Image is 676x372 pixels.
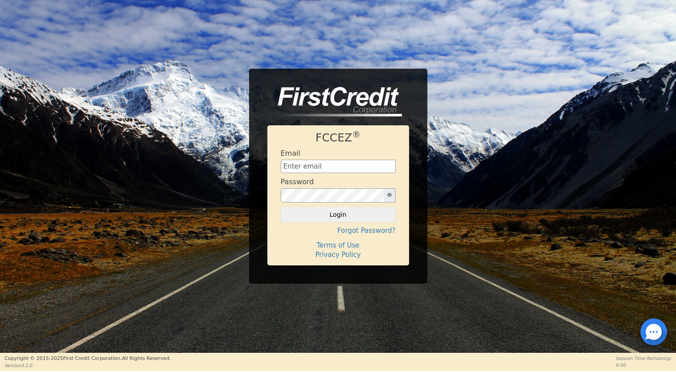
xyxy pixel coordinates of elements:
h4: Privacy Policy [281,251,396,259]
input: Enter email [281,160,396,173]
h4: Terms of Use [281,241,396,249]
span: All Rights Reserved. [122,355,171,361]
p: Session Time Remaining: [616,355,672,362]
sup: ® [352,130,361,139]
h4: Forgot Password? [281,227,396,235]
p: Copyright © 2015- 2025 First Credit Corporation. [4,355,171,363]
img: logo-CMu_cnol.png [267,87,402,116]
h4: Email [281,149,300,157]
p: 0:00 [616,362,672,368]
button: Login [281,207,396,222]
h4: Password [281,178,314,186]
p: Version 3.2.0 [4,362,171,369]
h1: FCCEZ [281,131,396,145]
input: password [281,188,384,203]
